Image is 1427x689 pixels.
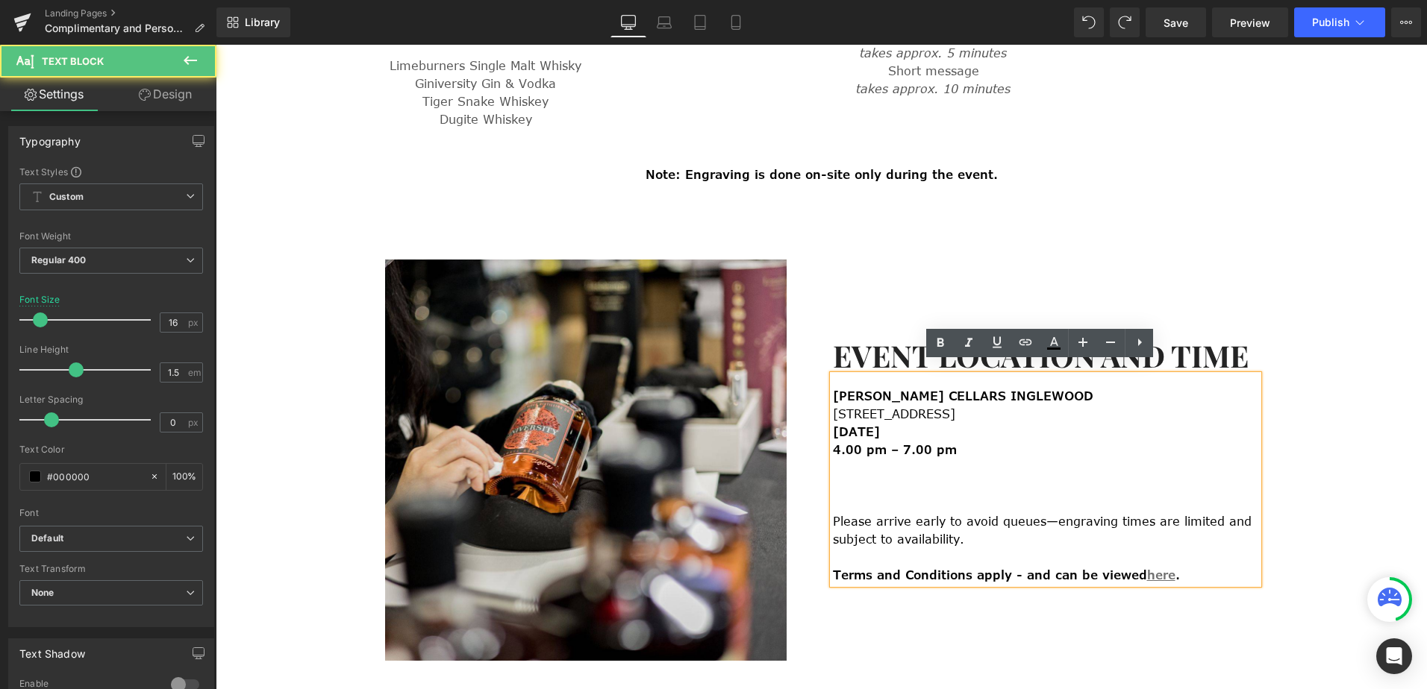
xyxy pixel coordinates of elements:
span: [PERSON_NAME] CELLARS INGLEWOOD [617,343,878,359]
span: em [188,368,201,377]
a: Desktop [611,7,646,37]
button: Redo [1110,7,1140,37]
div: Text Styles [19,166,203,177]
a: Design [111,78,219,111]
div: Text Color [19,444,203,455]
span: Text Block [42,55,104,67]
div: Text Shadow [19,639,85,660]
a: New Library [216,7,290,37]
div: Letter Spacing [19,394,203,405]
a: Laptop [646,7,682,37]
p: Please arrive early to avoid queues—engraving times are limited and subject to availability. [617,468,1043,503]
span: Save [1164,15,1188,31]
div: Font [19,508,203,518]
span: Note: Engraving is done on-site only during the event. [430,122,782,138]
span: Library [245,16,280,29]
input: Color [47,468,143,485]
p: Limeburners Single Malt Whisky [169,12,371,30]
span: [STREET_ADDRESS] [617,361,740,395]
a: Mobile [718,7,754,37]
p: Dugite Whiskey [169,66,371,84]
span: Complimentary and Personalised engraving on bottle [45,22,188,34]
div: Font Weight [19,231,203,242]
button: More [1391,7,1421,37]
h2: EVENT LOCATION AND TIME [617,292,1043,330]
span: Publish [1312,16,1349,28]
span: 4.00 pm – 7.00 pm [617,397,741,413]
div: Font Size [19,295,60,305]
a: Preview [1212,7,1288,37]
span: px [188,418,201,427]
a: Landing Pages [45,7,216,19]
div: Line Height [19,344,203,355]
span: takes approx. 10 minutes [640,36,795,52]
span: Terms and Conditions apply - and can be viewed . [617,522,964,538]
div: Text Transform [19,564,203,574]
p: Giniversity Gin & Vodka [169,30,371,48]
p: Short message [617,17,819,53]
button: Undo [1074,7,1104,37]
b: Regular 400 [31,254,87,265]
span: Preview [1230,15,1270,31]
i: Default [31,532,63,545]
div: Open Intercom Messenger [1376,638,1412,674]
a: here [931,522,960,538]
p: Tiger Snake Whiskey [169,48,371,66]
div: Typography [19,127,81,148]
b: None [31,587,54,598]
b: Custom [49,191,84,204]
button: Publish [1294,7,1385,37]
div: % [166,464,202,490]
span: px [188,318,201,327]
a: Tablet [682,7,718,37]
strong: [DATE] [617,379,664,395]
